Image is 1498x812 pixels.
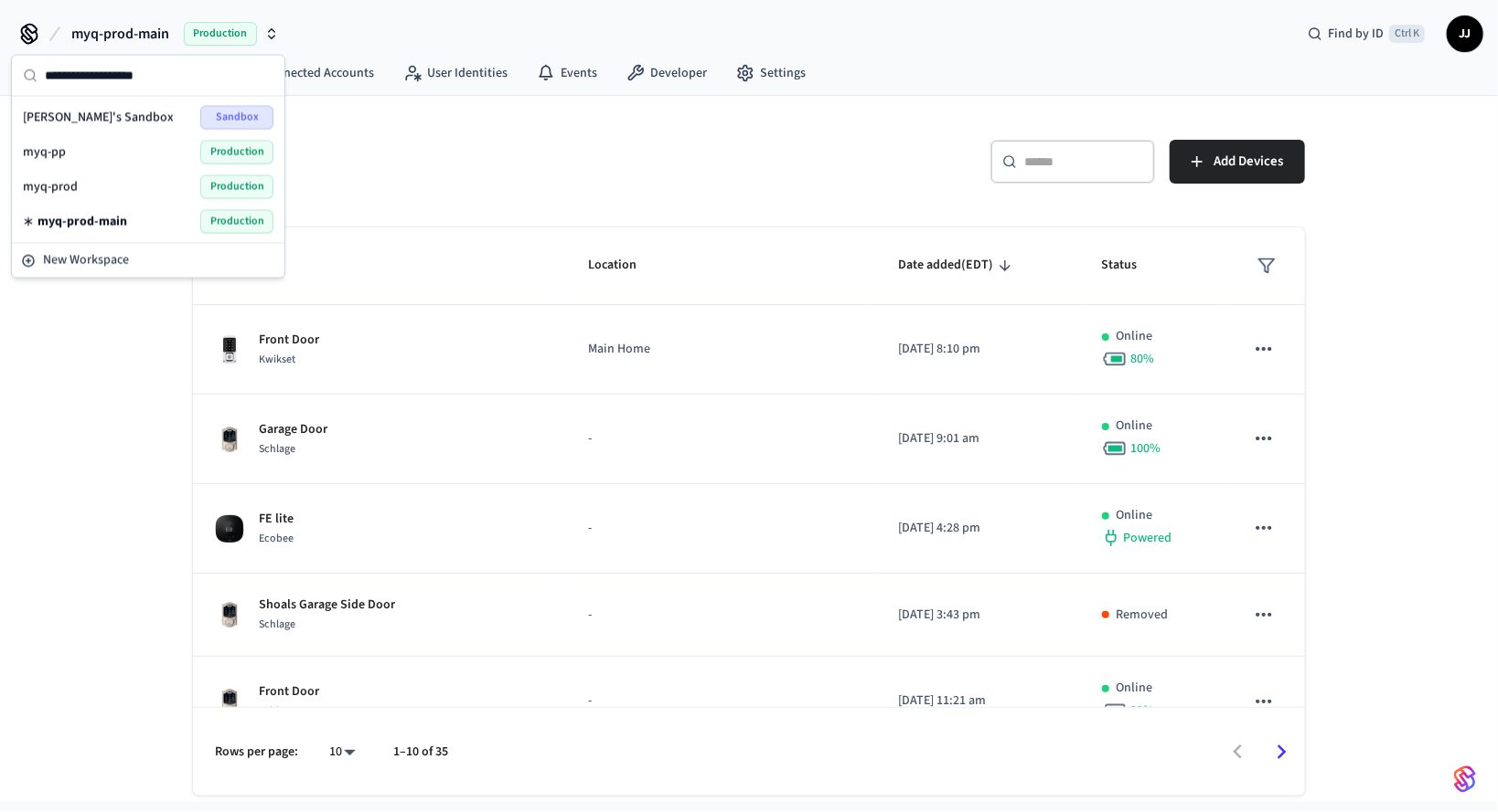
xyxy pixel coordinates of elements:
div: 10 [320,739,364,765]
span: myq-pp [23,143,66,162]
a: Connected Accounts [223,57,389,90]
span: myq-prod-main [37,213,127,231]
p: Removed [1117,606,1169,625]
span: Schlage [259,703,295,719]
p: - [588,519,854,538]
button: Add Devices [1170,140,1305,184]
p: [DATE] 4:28 pm [898,519,1058,538]
h5: Devices [193,140,738,177]
span: Powered [1124,529,1172,547]
span: Kwikset [259,352,295,367]
span: Location [588,251,660,279]
img: SeamLogoGradient.69752ec5.svg [1454,765,1476,794]
button: JJ [1447,16,1483,52]
span: Sandbox [200,106,273,130]
p: [DATE] 3:43 pm [898,606,1058,625]
p: [DATE] 8:10 pm [898,340,1058,359]
p: [DATE] 11:21 am [898,691,1058,711]
span: Schlage [259,441,295,457]
button: New Workspace [14,246,283,276]
p: - [588,606,854,625]
div: Find by IDCtrl K [1293,17,1439,50]
span: Production [200,141,273,164]
span: JJ [1449,17,1482,50]
a: Events [522,57,612,90]
span: Production [200,175,273,199]
img: Schlage Sense Smart Deadbolt with Camelot Trim, Front [215,687,244,716]
img: Kwikset Halo Touchscreen Wifi Enabled Smart Lock, Polished Chrome, Front [215,335,244,364]
span: myq-prod-main [71,23,169,45]
p: [DATE] 9:01 am [898,429,1058,448]
span: Ctrl K [1389,25,1425,43]
span: myq-prod [23,178,78,196]
p: Shoals Garage Side Door [259,596,395,615]
span: Ecobee [259,531,294,546]
p: Garage Door [259,420,327,439]
p: Front Door [259,331,319,350]
span: 92 % [1131,701,1155,720]
span: Add Devices [1214,150,1283,174]
p: FE lite [259,510,294,529]
span: Production [200,210,273,234]
img: Schlage Sense Smart Deadbolt with Camelot Trim, Front [215,425,244,454]
p: Online [1117,327,1153,346]
span: Find by ID [1328,25,1384,43]
button: Go to next page [1260,731,1303,774]
span: Date added(EDT) [898,251,1017,279]
span: 80 % [1131,350,1155,368]
p: 1–10 of 35 [393,743,448,762]
p: Rows per page: [215,743,298,762]
p: Online [1117,506,1153,525]
img: ecobee_lite_3 [215,514,244,543]
p: - [588,691,854,711]
div: Suggestions [12,97,284,243]
p: Main Home [588,340,854,359]
span: Production [184,22,257,46]
a: User Identities [389,57,522,90]
p: Online [1117,417,1153,436]
a: Settings [722,57,820,90]
span: New Workspace [43,251,129,270]
a: Developer [612,57,722,90]
span: Status [1102,251,1161,279]
span: [PERSON_NAME]'s Sandbox [23,109,174,127]
p: Online [1117,679,1153,698]
p: - [588,429,854,448]
span: 100 % [1131,439,1161,458]
p: Front Door [259,682,319,701]
img: Schlage Sense Smart Deadbolt with Camelot Trim, Front [215,600,244,629]
span: Schlage [259,617,295,632]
